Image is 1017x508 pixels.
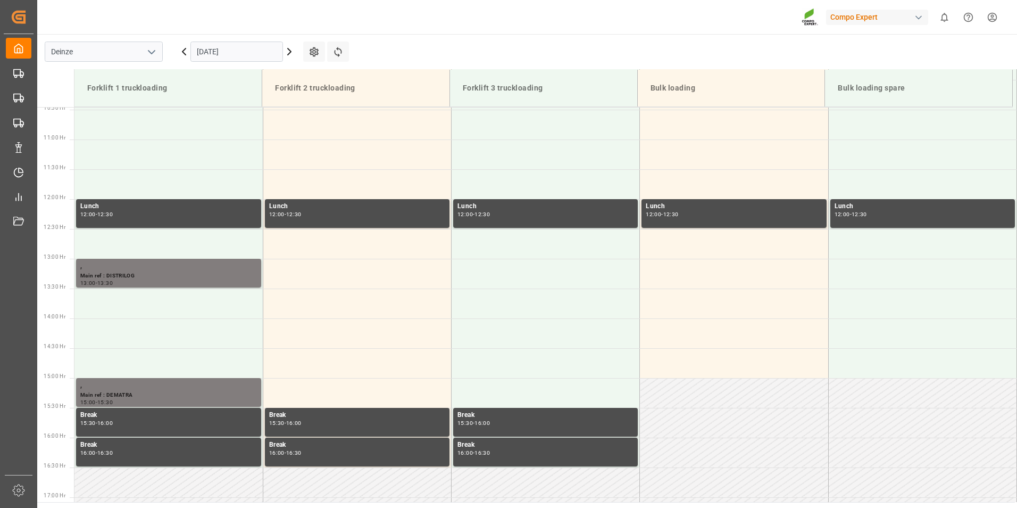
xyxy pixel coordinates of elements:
[80,391,257,400] div: Main ref : DEMATRA
[269,450,285,455] div: 16:00
[44,403,65,409] span: 15:30 Hr
[663,212,679,217] div: 12:30
[80,261,257,272] div: ,
[80,212,96,217] div: 12:00
[474,212,490,217] div: 12:30
[833,78,1004,98] div: Bulk loading spare
[285,450,286,455] div: -
[474,421,490,425] div: 16:00
[286,450,302,455] div: 16:30
[44,343,65,349] span: 14:30 Hr
[80,421,96,425] div: 15:30
[285,212,286,217] div: -
[802,8,819,27] img: Screenshot%202023-09-29%20at%2010.02.21.png_1712312052.png
[44,433,65,439] span: 16:00 Hr
[269,410,445,421] div: Break
[44,194,65,200] span: 12:00 Hr
[646,201,822,212] div: Lunch
[96,400,97,405] div: -
[190,42,283,62] input: DD.MM.YYYY
[44,165,65,170] span: 11:30 Hr
[457,440,633,450] div: Break
[457,450,473,455] div: 16:00
[826,10,928,25] div: Compo Expert
[97,281,113,285] div: 13:30
[44,254,65,260] span: 13:00 Hr
[97,421,113,425] div: 16:00
[97,212,113,217] div: 12:30
[852,212,867,217] div: 12:30
[474,450,490,455] div: 16:30
[80,201,257,212] div: Lunch
[269,212,285,217] div: 12:00
[661,212,663,217] div: -
[271,78,441,98] div: Forklift 2 truckloading
[44,135,65,141] span: 11:00 Hr
[473,212,474,217] div: -
[850,212,852,217] div: -
[96,212,97,217] div: -
[44,105,65,111] span: 10:30 Hr
[80,450,96,455] div: 16:00
[96,450,97,455] div: -
[646,212,661,217] div: 12:00
[80,410,257,421] div: Break
[286,421,302,425] div: 16:00
[932,5,956,29] button: show 0 new notifications
[286,212,302,217] div: 12:30
[80,281,96,285] div: 13:00
[835,212,850,217] div: 12:00
[457,421,473,425] div: 15:30
[285,421,286,425] div: -
[96,421,97,425] div: -
[143,44,159,60] button: open menu
[457,212,473,217] div: 12:00
[646,78,816,98] div: Bulk loading
[80,440,257,450] div: Break
[96,281,97,285] div: -
[80,272,257,281] div: Main ref : DISTRILOG
[473,450,474,455] div: -
[269,421,285,425] div: 15:30
[956,5,980,29] button: Help Center
[80,380,257,391] div: ,
[457,410,633,421] div: Break
[473,421,474,425] div: -
[80,400,96,405] div: 15:00
[44,463,65,469] span: 16:30 Hr
[83,78,253,98] div: Forklift 1 truckloading
[457,201,633,212] div: Lunch
[835,201,1011,212] div: Lunch
[44,224,65,230] span: 12:30 Hr
[269,440,445,450] div: Break
[45,42,163,62] input: Type to search/select
[97,400,113,405] div: 15:30
[44,284,65,290] span: 13:30 Hr
[826,7,932,27] button: Compo Expert
[44,493,65,498] span: 17:00 Hr
[269,201,445,212] div: Lunch
[44,314,65,319] span: 14:00 Hr
[459,78,629,98] div: Forklift 3 truckloading
[97,450,113,455] div: 16:30
[44,373,65,379] span: 15:00 Hr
